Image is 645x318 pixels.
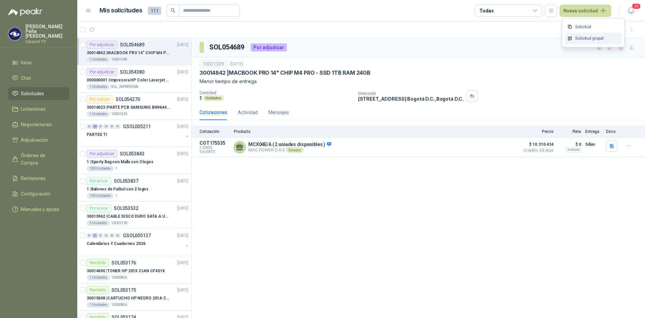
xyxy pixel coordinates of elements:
a: Por adjudicarSOL054380[DATE] 000000001 |Impresora HP Color Laserjet Pro 3201dw1 UnidadesSOL_IMPRE... [77,65,191,93]
p: SOL054270 [116,97,140,102]
a: Por cotizarSOL054270[DATE] 30016023 |PARTE PCB SAMSUNG BN9644788A P ONECONNE1 Unidades10001535 [77,93,191,120]
div: 0 [110,124,115,129]
p: 1 [200,95,202,101]
a: Por enviarSOL053532[DATE] 30015962 |CABLE DISCO DURO SATA A USB 3.0 GENERICO3 Unidades10001218 [77,202,191,229]
div: 0 [115,233,120,238]
p: 10000855 [111,275,127,280]
div: Por adjudicar [87,41,117,49]
p: Menor tiempo de entrega [200,78,637,85]
div: 0 [87,233,92,238]
a: Configuración [8,187,69,200]
div: Unidades [203,96,224,101]
a: 0 3 0 0 0 0 GSOL005137[DATE] Calendarios Y Cuadernos 2026 [87,232,190,253]
a: Por adjudicarSOL053843[DATE] 1 |Sporty Bag con Malla con 3 logos100 Unidades1 [77,147,191,174]
div: Por enviar [87,204,111,212]
p: SOL_IMPRESORA [111,84,138,90]
div: 3 Unidades [87,220,110,226]
div: 0 [110,233,115,238]
p: SOL053176 [112,260,136,265]
p: GSOL005211 [123,124,151,129]
p: 30015962 | CABLE DISCO DURO SATA A USB 3.0 GENERICO [87,213,170,220]
p: [DATE] [177,69,188,75]
p: 1 | Sporty Bag con Malla con 3 logos [87,159,154,165]
p: 30014842 | MACBOOK PRO 14" CHIP M4 PRO - SSD 1TB RAM 24GB [87,50,170,56]
a: Remisiones [8,172,69,185]
p: 10001309 [111,57,127,62]
div: Cotizaciones [200,109,227,116]
a: Solicitudes [8,87,69,100]
span: Crédito 45 días [520,148,554,152]
div: Mensajes [268,109,289,116]
p: Calendarios Y Cuadernos 2026 [87,241,145,247]
p: Entrega [585,129,602,134]
img: Company Logo [8,28,21,40]
p: [DATE] [177,42,188,48]
div: 0 [98,233,103,238]
a: Manuales y ayuda [8,203,69,216]
div: 1 Unidades [87,84,110,90]
p: 5 días [585,140,602,148]
span: Inicio [21,59,32,66]
p: COT175535 [200,140,230,146]
p: [STREET_ADDRESS] Bogotá D.C. , Bogotá D.C. [358,96,464,102]
span: Negociaciones [21,121,52,128]
div: 1 Unidades [87,57,110,62]
a: Negociaciones [8,118,69,131]
p: [DATE] [230,61,243,67]
p: SOL054380 [120,70,144,74]
p: [DATE] [177,260,188,266]
p: SOL054689 [120,42,144,47]
p: 10001218 [111,220,127,226]
img: Logo peakr [8,8,42,16]
p: [DATE] [177,151,188,157]
p: 10001535 [111,111,127,117]
p: 1 [115,193,117,199]
div: 100 Unidades [87,166,114,171]
button: Nueva solicitud [560,5,611,17]
p: [DATE] [177,233,188,239]
p: SOL053532 [114,206,138,211]
p: 1 | Balones de Futbol con 2 logos [87,186,148,192]
div: Por cotizar [87,95,113,103]
a: Licitaciones [8,103,69,115]
p: PARTES TI [87,132,107,138]
a: RecibidoSOL053176[DATE] 30014690 |TONER HP 201X CIAN CF401X1 Unidades10000855 [77,256,191,283]
div: 10001309 [200,60,227,68]
p: Cantidad [200,91,353,95]
p: Precio [520,129,554,134]
p: 30014690 | TONER HP 201X CIAN CF401X [87,268,165,274]
div: 1 Unidades [87,111,110,117]
div: 23 [92,124,97,129]
p: Docs [606,129,619,134]
p: SOL053837 [114,179,138,183]
span: 111 [148,7,161,15]
span: C: [DATE] [200,146,230,150]
div: 3 [92,233,97,238]
p: 1 [115,166,117,171]
a: Solicitud grupal [565,33,622,44]
p: GSOL005137 [123,233,151,238]
div: Todas [479,7,493,14]
span: Configuración [21,190,50,198]
a: Solicitud [565,21,622,33]
p: Dirección [358,91,464,96]
span: Solicitudes [21,90,44,97]
p: 30016023 | PARTE PCB SAMSUNG BN9644788A P ONECONNE [87,104,170,111]
div: Por enviar [87,177,111,185]
p: Caracol TV [26,40,69,44]
div: Por adjudicar [251,43,287,51]
a: Inicio [8,56,69,69]
a: Por adjudicarSOL054689[DATE] 30014842 |MACBOOK PRO 14" CHIP M4 PRO - SSD 1TB RAM 24GB1 Unidades10... [77,38,191,65]
div: Por adjudicar [87,68,117,76]
span: Licitaciones [21,105,46,113]
span: Chat [21,74,31,82]
p: [DATE] [177,123,188,130]
p: [DATE] [177,178,188,184]
a: RecibidoSOL053175[DATE] 30015048 |CARTUCHO HP NEGRO 201A CF400X1 Unidades10000855 [77,283,191,311]
div: Recibido [87,259,109,267]
div: 1 Unidades [87,275,110,280]
div: Directo [286,147,304,153]
p: SOL053175 [112,288,136,292]
button: 20 [625,5,637,17]
div: 0 [98,124,103,129]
